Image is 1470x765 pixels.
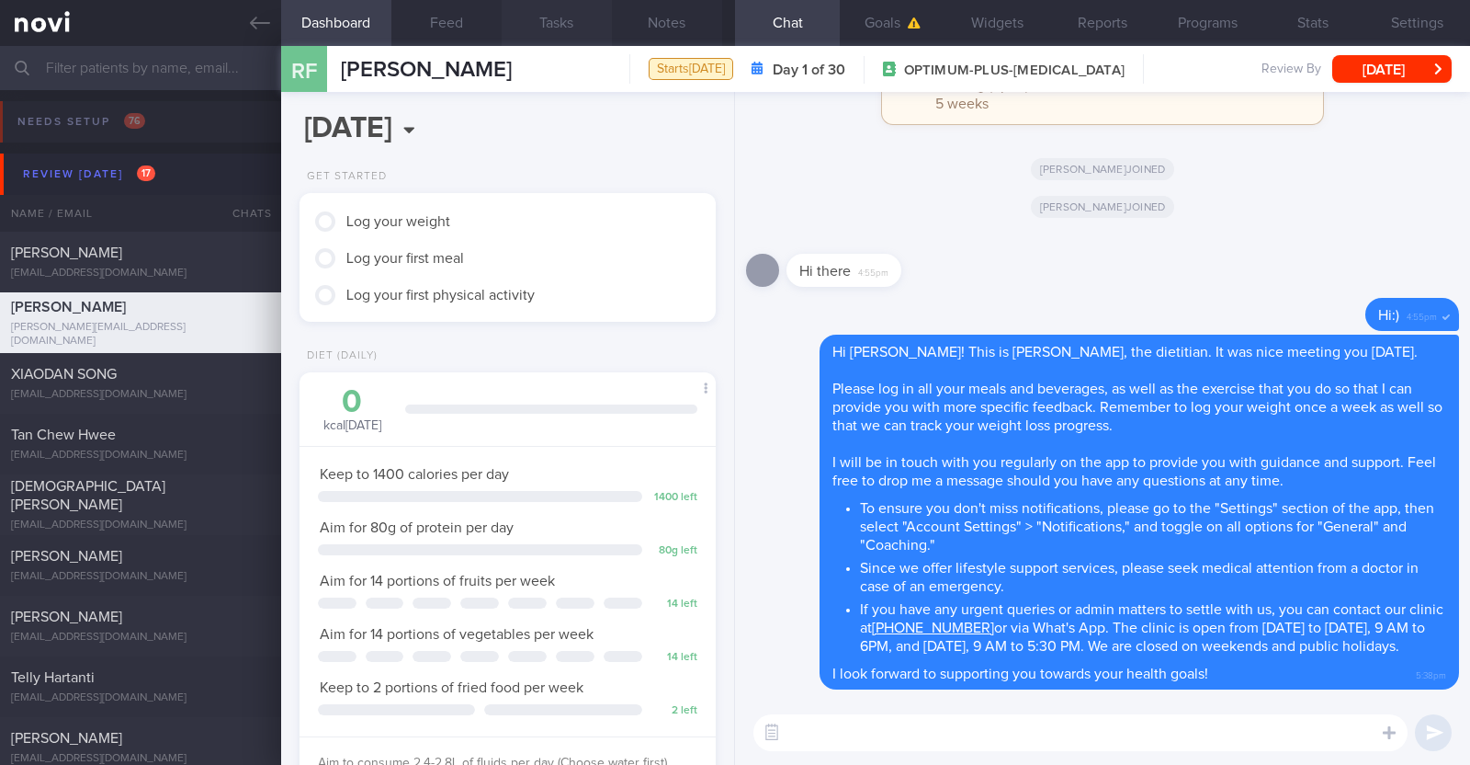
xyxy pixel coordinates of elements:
span: Telly Hartanti [11,670,95,685]
li: To ensure you don't miss notifications, please go to the "Settings" section of the app, then sele... [860,495,1446,554]
span: I will be in touch with you regularly on the app to provide you with guidance and support. Feel f... [832,455,1436,488]
div: RF [269,35,338,106]
div: [EMAIL_ADDRESS][DOMAIN_NAME] [11,267,270,280]
strong: Day 1 of 30 [773,61,845,79]
li: If you have any urgent queries or admin matters to settle with us, you can contact our clinic at ... [860,596,1446,656]
span: [PERSON_NAME] joined [1031,158,1175,180]
span: Keep to 2 portions of fried food per week [320,680,583,695]
span: OPTIMUM-PLUS-[MEDICAL_DATA] [904,62,1125,80]
div: kcal [DATE] [318,386,387,435]
span: 5:38pm [1416,665,1446,682]
span: Aim for 14 portions of vegetables per week [320,627,594,642]
span: Hi [PERSON_NAME]! This is [PERSON_NAME], the dietitian. It was nice meeting you [DATE]. [832,345,1418,360]
span: Review By [1261,62,1321,78]
span: [PERSON_NAME] [341,59,512,81]
a: [PHONE_NUMBER] [872,621,994,635]
span: 5 weeks [935,97,989,111]
div: [EMAIL_ADDRESS][DOMAIN_NAME] [11,570,270,584]
span: Hi:) [1378,308,1399,323]
span: [PERSON_NAME] [11,731,122,746]
span: [DEMOGRAPHIC_DATA][PERSON_NAME] [11,479,165,512]
div: Chats [208,195,281,232]
div: [EMAIL_ADDRESS][DOMAIN_NAME] [11,631,270,645]
span: [PERSON_NAME] [11,610,122,624]
div: [EMAIL_ADDRESS][DOMAIN_NAME] [11,388,270,402]
span: Aim for 14 portions of fruits per week [320,574,555,588]
span: [PERSON_NAME] [11,245,122,260]
div: Starts [DATE] [649,58,733,81]
span: Hi there [799,264,851,279]
div: 0 [318,386,387,418]
span: [PERSON_NAME] [11,300,126,314]
div: [PERSON_NAME][EMAIL_ADDRESS][DOMAIN_NAME] [11,321,270,348]
button: [DATE] [1332,55,1452,83]
div: 1400 left [651,491,697,505]
div: Diet (Daily) [300,349,378,363]
span: 76 [124,113,145,129]
span: Tan Chew Hwee [11,428,116,442]
span: [PERSON_NAME] joined [1031,196,1175,218]
span: I look forward to supporting you towards your health goals! [832,667,1208,681]
span: 17 [137,166,155,181]
li: Since we offer lifestyle support services, please seek medical attention from a doctor in case of... [860,554,1446,596]
div: 14 left [651,598,697,611]
div: 14 left [651,651,697,665]
div: 2 left [651,704,697,718]
div: 80 g left [651,544,697,558]
div: Get Started [300,170,387,184]
span: Please log in all your meals and beverages, as well as the exercise that you do so that I can pro... [832,382,1442,433]
div: [EMAIL_ADDRESS][DOMAIN_NAME] [11,519,270,532]
div: [EMAIL_ADDRESS][DOMAIN_NAME] [11,449,270,462]
div: [EMAIL_ADDRESS][DOMAIN_NAME] [11,691,270,705]
span: [PERSON_NAME] [11,549,122,564]
span: XIAODAN SONG [11,367,117,382]
span: Aim for 80g of protein per day [320,520,514,535]
div: Needs setup [13,109,150,134]
span: 4:55pm [1407,306,1437,324]
span: 4:55pm [858,262,888,280]
div: Review [DATE] [18,162,160,187]
span: Keep to 1400 calories per day [320,467,509,482]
